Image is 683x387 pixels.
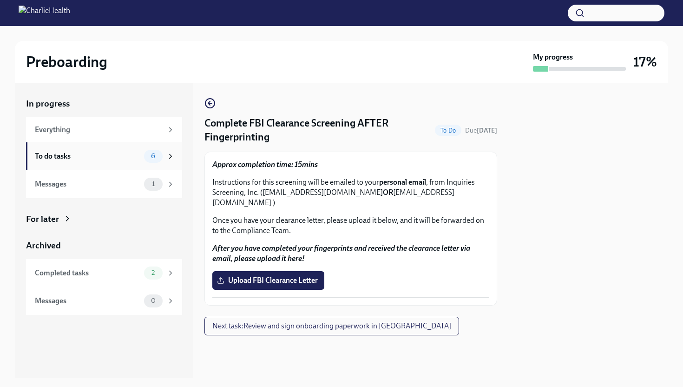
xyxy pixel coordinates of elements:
a: To do tasks6 [26,142,182,170]
h3: 17% [633,53,657,70]
img: CharlieHealth [19,6,70,20]
strong: After you have completed your fingerprints and received the clearance letter via email, please up... [212,244,470,263]
a: In progress [26,98,182,110]
span: To Do [435,127,461,134]
strong: personal email [379,178,426,187]
h4: Complete FBI Clearance Screening AFTER Fingerprinting [204,116,431,144]
a: Archived [26,240,182,252]
strong: Approx completion time: 15mins [212,160,318,169]
span: October 2nd, 2025 08:00 [465,126,497,135]
span: 0 [145,297,161,304]
a: Messages1 [26,170,182,198]
div: Messages [35,179,140,189]
div: To do tasks [35,151,140,161]
a: Everything [26,117,182,142]
strong: OR [383,188,393,197]
div: Everything [35,125,163,135]
span: 6 [145,153,161,160]
span: 1 [146,180,160,187]
p: Once you have your clearance letter, please upload it below, and it will be forwarded on to the C... [212,215,489,236]
button: Next task:Review and sign onboarding paperwork in [GEOGRAPHIC_DATA] [204,317,459,335]
span: Due [465,127,497,134]
a: For later [26,213,182,225]
strong: [DATE] [477,127,497,134]
span: 2 [146,269,160,276]
h2: Preboarding [26,53,107,71]
label: Upload FBI Clearance Letter [212,271,324,290]
span: Next task : Review and sign onboarding paperwork in [GEOGRAPHIC_DATA] [212,321,451,331]
div: Completed tasks [35,268,140,278]
div: For later [26,213,59,225]
p: Instructions for this screening will be emailed to your , from Inquiries Screening, Inc. ([EMAIL_... [212,177,489,208]
div: Messages [35,296,140,306]
span: Upload FBI Clearance Letter [219,276,318,285]
a: Completed tasks2 [26,259,182,287]
a: Messages0 [26,287,182,315]
strong: My progress [533,52,573,62]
